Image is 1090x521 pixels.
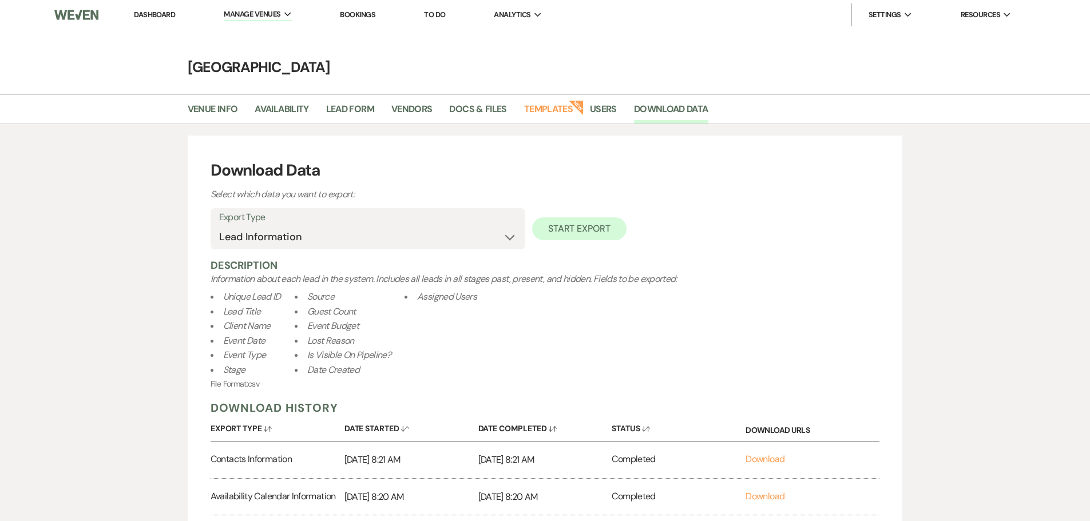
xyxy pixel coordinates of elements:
[211,363,281,377] li: Stage
[211,273,880,378] span: Fields to be exported:
[211,442,344,478] div: Contacts Information
[211,400,880,415] h5: Download History
[612,479,746,515] div: Completed
[344,452,478,467] p: [DATE] 8:21 AM
[532,217,627,240] button: Start Export
[219,209,517,226] label: Export Type
[211,158,880,182] h3: Download Data
[295,348,391,363] li: Is Visible On Pipeline?
[224,9,280,20] span: Manage Venues
[590,102,617,124] a: Users
[295,363,391,377] li: Date Created
[344,415,478,438] button: Date Started
[478,452,612,467] p: [DATE] 8:21 AM
[568,99,584,115] strong: New
[255,102,308,124] a: Availability
[54,3,98,27] img: Weven Logo
[634,102,708,124] a: Download Data
[405,289,477,304] li: Assigned Users
[524,102,573,124] a: Templates
[211,479,344,515] div: Availability Calendar Information
[612,442,746,478] div: Completed
[295,319,391,333] li: Event Budget
[211,333,281,348] li: Event Date
[449,102,506,124] a: Docs & Files
[133,57,957,77] h4: [GEOGRAPHIC_DATA]
[188,102,238,124] a: Venue Info
[211,378,880,390] p: File Format: csv
[211,289,281,304] li: Unique Lead ID
[869,9,901,21] span: Settings
[344,490,478,504] p: [DATE] 8:20 AM
[326,102,374,124] a: Lead Form
[340,10,375,19] a: Bookings
[494,9,530,21] span: Analytics
[295,333,391,348] li: Lost Reason
[211,319,281,333] li: Client Name
[295,304,391,319] li: Guest Count
[746,490,784,502] a: Download
[478,415,612,438] button: Date Completed
[295,289,391,304] li: Source
[424,10,445,19] a: To Do
[211,415,344,438] button: Export Type
[211,258,880,272] h5: Description
[211,348,281,363] li: Event Type
[746,453,784,465] a: Download
[746,415,879,441] div: Download URLs
[391,102,433,124] a: Vendors
[961,9,1000,21] span: Resources
[211,187,611,202] p: Select which data you want to export:
[612,415,746,438] button: Status
[211,272,880,378] div: Information about each lead in the system. Includes all leads in all stages past, present, and hi...
[211,304,281,319] li: Lead Title
[134,10,175,19] a: Dashboard
[478,490,612,504] p: [DATE] 8:20 AM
